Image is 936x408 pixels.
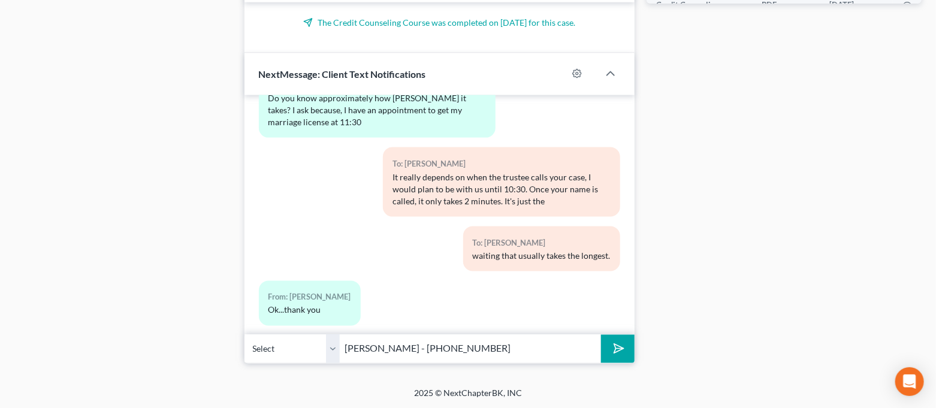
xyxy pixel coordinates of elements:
[392,157,610,171] div: To: [PERSON_NAME]
[473,250,611,262] div: waiting that usually takes the longest.
[473,236,611,250] div: To: [PERSON_NAME]
[268,92,486,128] div: Do you know approximately how [PERSON_NAME] it takes? I ask because, I have an appointment to get...
[259,17,620,29] p: The Credit Counseling Course was completed on [DATE] for this case.
[340,334,602,364] input: Say something...
[259,68,426,80] span: NextMessage: Client Text Notifications
[268,304,351,316] div: Ok...thank you
[392,171,610,207] div: It really depends on when the trustee calls your case, I would plan to be with us until 10:30. On...
[895,367,924,396] div: Open Intercom Messenger
[268,291,351,304] div: From: [PERSON_NAME]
